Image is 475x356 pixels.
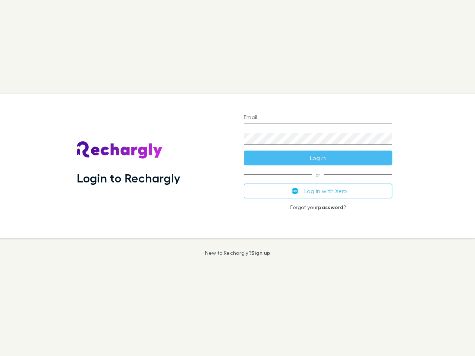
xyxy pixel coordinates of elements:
a: Sign up [251,250,270,256]
p: New to Rechargly? [205,250,271,256]
img: Rechargly's Logo [77,141,163,159]
button: Log in with Xero [244,184,392,198]
p: Forgot your ? [244,204,392,210]
a: password [318,204,343,210]
img: Xero's logo [292,188,298,194]
h1: Login to Rechargly [77,171,180,185]
button: Log in [244,151,392,165]
span: or [244,174,392,175]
